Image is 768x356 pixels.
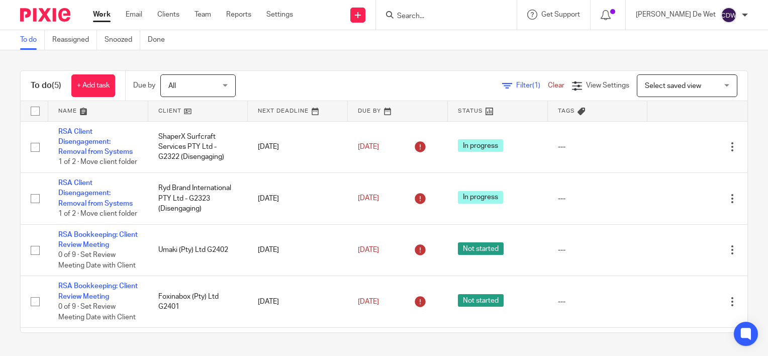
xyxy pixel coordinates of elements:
[58,283,138,300] a: RSA Bookkeeping: Client Review Meeting
[71,74,115,97] a: + Add task
[645,82,701,90] span: Select saved view
[58,231,138,248] a: RSA Bookkeeping: Client Review Meeting
[558,297,638,307] div: ---
[458,242,504,255] span: Not started
[195,10,211,20] a: Team
[586,82,629,89] span: View Settings
[548,82,564,89] a: Clear
[226,10,251,20] a: Reports
[396,12,487,21] input: Search
[52,81,61,90] span: (5)
[558,245,638,255] div: ---
[93,10,111,20] a: Work
[58,251,136,269] span: 0 of 9 · Set Review Meeting Date with Client
[266,10,293,20] a: Settings
[458,294,504,307] span: Not started
[168,82,176,90] span: All
[148,276,248,328] td: Foxinabox (Pty) Ltd G2401
[558,194,638,204] div: ---
[721,7,737,23] img: svg%3E
[458,191,503,204] span: In progress
[458,139,503,152] span: In progress
[58,128,133,156] a: RSA Client Disengagement: Removal from Systems
[58,303,136,321] span: 0 of 9 · Set Review Meeting Date with Client
[58,180,133,207] a: RSA Client Disengagement: Removal from Systems
[133,80,155,91] p: Due by
[541,11,580,18] span: Get Support
[20,8,70,22] img: Pixie
[248,173,348,225] td: [DATE]
[636,10,716,20] p: [PERSON_NAME] De Wet
[126,10,142,20] a: Email
[157,10,179,20] a: Clients
[558,142,638,152] div: ---
[105,30,140,50] a: Snoozed
[52,30,97,50] a: Reassigned
[148,224,248,276] td: Umaki (Pty) Ltd G2402
[516,82,548,89] span: Filter
[148,173,248,225] td: Ryd Brand International PTY Ltd - G2323 (Disengaging)
[148,30,172,50] a: Done
[58,159,137,166] span: 1 of 2 · Move client folder
[248,121,348,173] td: [DATE]
[358,298,379,305] span: [DATE]
[558,108,575,114] span: Tags
[248,224,348,276] td: [DATE]
[248,276,348,328] td: [DATE]
[358,195,379,202] span: [DATE]
[31,80,61,91] h1: To do
[532,82,540,89] span: (1)
[58,210,137,217] span: 1 of 2 · Move client folder
[358,143,379,150] span: [DATE]
[20,30,45,50] a: To do
[148,121,248,173] td: ShaperX Surfcraft Services PTY Ltd - G2322 (Disengaging)
[358,246,379,253] span: [DATE]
